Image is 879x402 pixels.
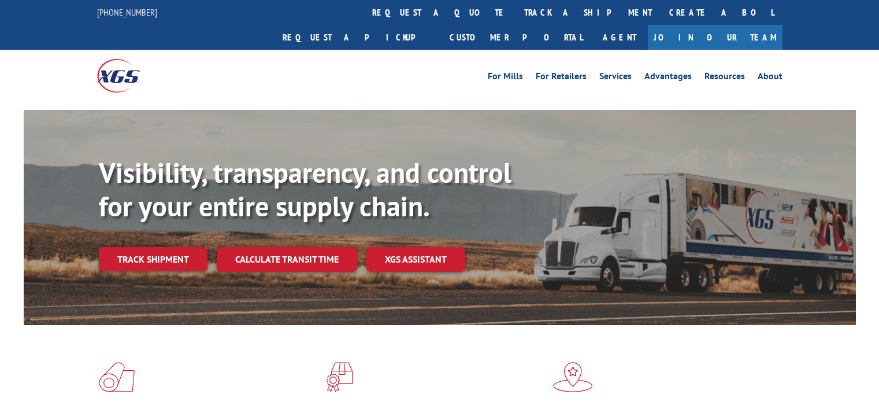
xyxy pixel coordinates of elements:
[99,247,207,271] a: Track shipment
[488,72,523,84] a: For Mills
[591,25,648,50] a: Agent
[441,25,591,50] a: Customer Portal
[758,72,782,84] a: About
[644,72,692,84] a: Advantages
[99,154,511,224] b: Visibility, transparency, and control for your entire supply chain.
[217,247,357,272] a: Calculate transit time
[274,25,441,50] a: Request a pickup
[326,362,353,392] img: xgs-icon-focused-on-flooring-red
[704,72,745,84] a: Resources
[536,72,587,84] a: For Retailers
[599,72,632,84] a: Services
[97,6,157,18] a: [PHONE_NUMBER]
[366,247,465,272] a: XGS ASSISTANT
[99,362,135,392] img: xgs-icon-total-supply-chain-intelligence-red
[553,362,593,392] img: xgs-icon-flagship-distribution-model-red
[648,25,782,50] a: Join Our Team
